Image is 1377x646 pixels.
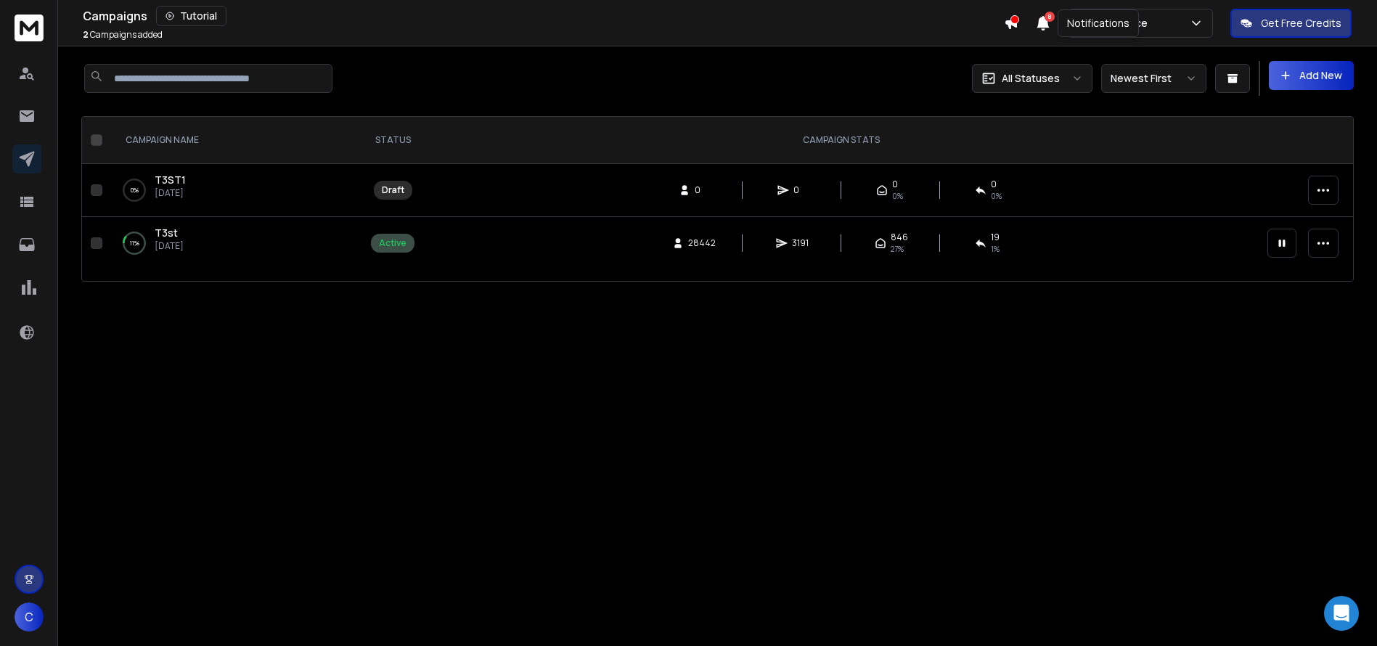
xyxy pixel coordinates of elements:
span: 846 [891,232,908,243]
div: Active [379,237,406,249]
span: 19 [991,232,1000,243]
div: Notifications [1058,9,1139,37]
p: 11 % [130,236,139,250]
p: [DATE] [155,187,186,199]
div: Campaigns [83,6,1004,26]
button: Tutorial [156,6,226,26]
button: Newest First [1101,64,1206,93]
span: 2 [83,28,89,41]
a: T3st [155,226,178,240]
td: 11%T3st[DATE] [108,217,362,270]
button: Add New [1269,61,1354,90]
span: 0% [892,190,903,202]
button: C [15,602,44,631]
span: 27 % [891,243,904,255]
a: T3ST1 [155,173,186,187]
span: 0 [892,179,898,190]
th: CAMPAIGN NAME [108,117,362,164]
p: All Statuses [1002,71,1060,86]
span: 0% [991,190,1002,202]
th: STATUS [362,117,423,164]
th: CAMPAIGN STATS [423,117,1259,164]
span: 0 [991,179,997,190]
p: 0 % [131,183,139,197]
span: 1 % [991,243,1000,255]
span: 8 [1045,12,1055,22]
button: Get Free Credits [1230,9,1352,38]
span: 3191 [792,237,809,249]
div: Open Intercom Messenger [1324,596,1359,631]
span: 28442 [688,237,716,249]
p: Get Free Credits [1261,16,1341,30]
div: Draft [382,184,404,196]
span: 0 [793,184,808,196]
span: 0 [695,184,709,196]
td: 0%T3ST1[DATE] [108,164,362,217]
p: Campaigns added [83,29,163,41]
p: [DATE] [155,240,184,252]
